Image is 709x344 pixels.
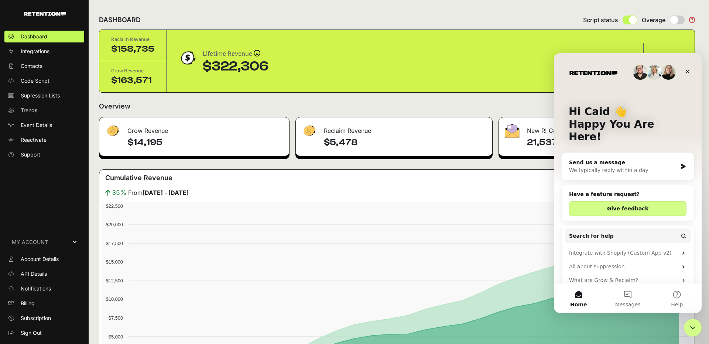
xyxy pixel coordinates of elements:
div: Grow Revenue [111,67,154,75]
span: From [128,188,189,197]
img: fa-dollar-13500eef13a19c4ab2b9ed9ad552e47b0d9fc28b02b83b90ba0e00f96d6372e9.png [302,124,316,138]
text: $5,000 [109,334,123,340]
text: $15,000 [106,259,123,265]
span: Trends [21,107,37,114]
a: Support [4,149,84,161]
div: Lifetime Revenue [203,49,268,59]
span: MY ACCOUNT [12,238,48,246]
text: $12,500 [106,278,123,283]
img: fa-envelope-19ae18322b30453b285274b1b8af3d052b27d846a4fbe8435d1a52b978f639a2.png [505,124,520,138]
span: Subscription [21,314,51,322]
h2: DASHBOARD [99,15,141,25]
a: Billing [4,297,84,309]
span: Dashboard [21,33,47,40]
a: Event Details [4,119,84,131]
a: Reactivate [4,134,84,146]
img: fa-dollar-13500eef13a19c4ab2b9ed9ad552e47b0d9fc28b02b83b90ba0e00f96d6372e9.png [105,124,120,138]
a: API Details [4,268,84,280]
h4: 21,537 [527,137,689,148]
span: Billing [21,300,35,307]
a: Subscription [4,312,84,324]
img: Retention.com [24,12,66,16]
img: dollar-coin-05c43ed7efb7bc0c12610022525b4bbbb207c7efeef5aecc26f025e68dcafac9.png [178,49,197,67]
span: Support [21,151,40,158]
span: Supression Lists [21,92,60,99]
span: Reactivate [21,136,47,144]
div: $163,571 [111,75,154,86]
a: Contacts [4,60,84,72]
h4: $5,478 [324,137,486,148]
div: $322,306 [203,59,268,74]
div: New R! Contacts [499,117,695,140]
div: Reclaim Revenue [111,36,154,43]
span: Account Details [21,255,59,263]
span: Code Script [21,77,49,85]
span: API Details [21,270,47,278]
span: 35% [112,188,127,198]
a: Notifications [4,283,84,295]
h3: Cumulative Revenue [105,173,172,183]
div: Lifetime ROI [655,52,683,59]
span: Sign Out [21,329,42,337]
a: Account Details [4,253,84,265]
a: Dashboard [4,31,84,42]
text: $10,000 [106,296,123,302]
a: MY ACCOUNT [4,231,84,253]
a: Supression Lists [4,90,84,102]
h4: $14,195 [127,137,283,148]
div: Grow Revenue [99,117,289,140]
a: Trends [4,104,84,116]
span: Integrations [21,48,49,55]
span: Notifications [21,285,51,292]
strong: [DATE] - [DATE] [143,189,189,196]
div: Reclaim Revenue [296,117,492,140]
text: $17,500 [106,241,123,246]
text: $20,000 [106,222,123,227]
span: Overage [642,16,665,24]
a: Sign Out [4,327,84,339]
a: Integrations [4,45,84,57]
span: Event Details [21,121,52,129]
h2: Overview [99,101,130,111]
text: $7,500 [109,315,123,321]
iframe: Intercom live chat [554,53,702,313]
text: $22,500 [106,203,123,209]
a: Code Script [4,75,84,87]
span: Contacts [21,62,42,70]
div: $158,735 [111,43,154,55]
span: Script status [583,16,618,24]
iframe: Intercom live chat [684,319,702,337]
